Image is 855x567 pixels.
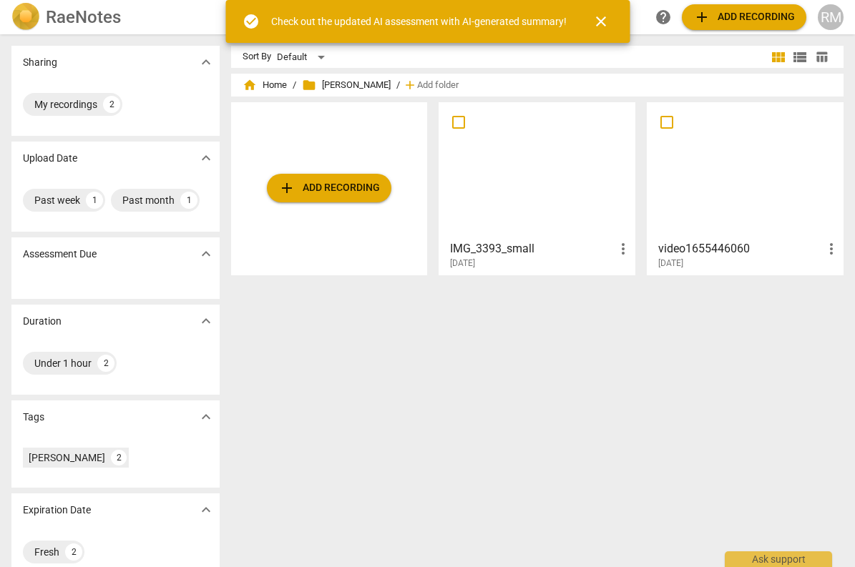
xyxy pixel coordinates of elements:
div: 2 [97,355,114,372]
span: check_circle [243,13,260,30]
span: table_chart [815,50,829,64]
span: more_vert [823,240,840,257]
a: video1655446060[DATE] [652,107,839,269]
div: 2 [65,543,82,561]
div: Check out the updated AI assessment with AI-generated summary! [271,14,567,29]
p: Expiration Date [23,503,91,518]
span: expand_more [197,408,215,425]
span: close [592,13,610,30]
span: Add recording [693,9,795,26]
span: folder [302,78,316,92]
button: Upload [682,4,806,30]
h2: RaeNotes [46,7,121,27]
span: expand_more [197,149,215,167]
span: home [243,78,257,92]
button: Tile view [768,46,789,68]
div: Sort By [243,51,271,62]
span: add [693,9,710,26]
p: Tags [23,410,44,425]
button: Close [584,4,618,39]
span: view_module [770,49,787,66]
p: Duration [23,314,62,329]
span: expand_more [197,501,215,518]
span: help [655,9,672,26]
span: [PERSON_NAME] [302,78,391,92]
button: Show more [195,147,217,169]
div: 1 [180,192,197,209]
div: 1 [86,192,103,209]
button: List view [789,46,811,68]
span: [DATE] [658,257,683,270]
span: / [396,80,400,91]
button: Show more [195,51,217,73]
button: RM [818,4,844,30]
button: Show more [195,243,217,265]
h3: IMG_3393_small [450,240,615,257]
p: Assessment Due [23,247,97,262]
span: / [293,80,296,91]
a: Help [650,4,676,30]
span: Home [243,78,287,92]
div: My recordings [34,97,97,112]
div: Past month [122,193,175,207]
div: 2 [103,96,120,113]
span: add [278,179,295,197]
button: Show more [195,310,217,332]
span: more_vert [615,240,632,257]
h3: video1655446060 [658,240,823,257]
img: Logo [11,3,40,31]
span: expand_more [197,54,215,71]
button: Show more [195,499,217,521]
div: [PERSON_NAME] [29,450,105,465]
span: view_list [791,49,808,66]
div: Past week [34,193,80,207]
span: expand_more [197,245,215,262]
button: Upload [267,174,391,202]
a: IMG_3393_small[DATE] [444,107,630,269]
p: Upload Date [23,151,77,166]
div: Under 1 hour [34,356,92,370]
button: Show more [195,406,217,428]
span: add [403,78,417,92]
span: [DATE] [450,257,475,270]
div: Default [277,46,330,69]
span: Add folder [417,80,459,91]
span: expand_more [197,312,215,330]
a: LogoRaeNotes [11,3,217,31]
div: Fresh [34,545,59,559]
span: Add recording [278,179,380,197]
div: 2 [111,450,127,465]
div: Ask support [725,551,832,567]
button: Table view [811,46,832,68]
p: Sharing [23,55,57,70]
